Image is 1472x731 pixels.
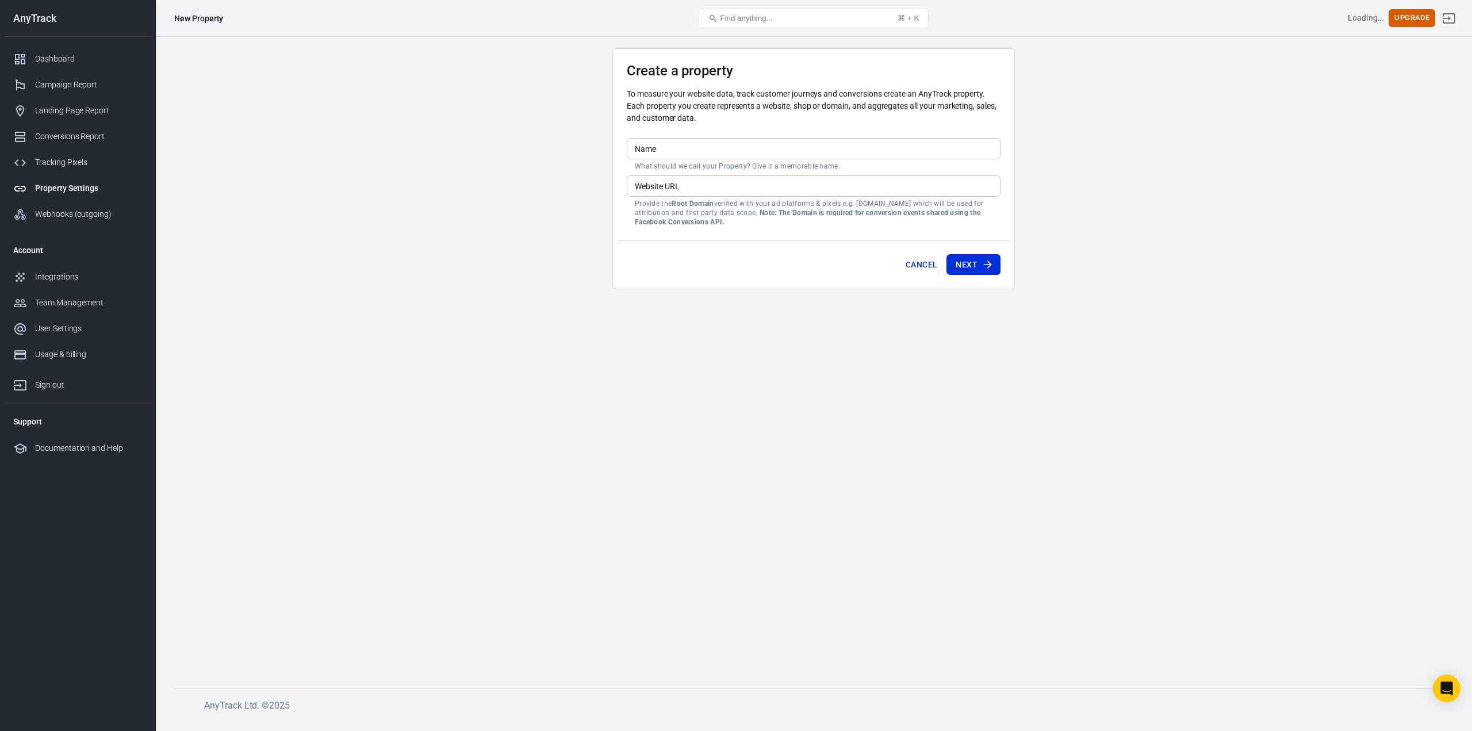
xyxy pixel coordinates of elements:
[4,150,151,175] a: Tracking Pixels
[35,53,142,65] div: Dashboard
[35,131,142,143] div: Conversions Report
[720,14,772,22] span: Find anything...
[35,105,142,117] div: Landing Page Report
[627,138,1000,159] input: Your Website Name
[35,323,142,335] div: User Settings
[35,442,142,454] div: Documentation and Help
[4,46,151,72] a: Dashboard
[699,9,929,28] button: Find anything...⌘ + K
[35,182,142,194] div: Property Settings
[4,342,151,368] a: Usage & billing
[4,72,151,98] a: Campaign Report
[35,297,142,309] div: Team Management
[4,175,151,201] a: Property Settings
[204,698,1067,713] h6: AnyTrack Ltd. © 2025
[35,271,142,283] div: Integrations
[35,379,142,391] div: Sign out
[4,13,151,24] div: AnyTrack
[35,349,142,361] div: Usage & billing
[635,209,980,226] strong: Note: The Domain is required for conversion events shared using the Facebook Conversions API.
[4,290,151,316] a: Team Management
[4,368,151,398] a: Sign out
[35,208,142,220] div: Webhooks (outgoing)
[4,124,151,150] a: Conversions Report
[1435,5,1463,32] a: Sign out
[4,264,151,290] a: Integrations
[946,254,1000,275] button: Next
[35,156,142,169] div: Tracking Pixels
[627,63,1000,79] h3: Create a property
[1348,12,1385,24] div: Account id: <>
[1389,9,1435,27] button: Upgrade
[35,79,142,91] div: Campaign Report
[635,199,992,227] p: Provide the verified with your ad platforms & pixels e.g. [DOMAIN_NAME] which will be used for at...
[635,162,992,171] p: What should we call your Property? Give it a memorable name.
[627,88,1000,124] p: To measure your website data, track customer journeys and conversions create an AnyTrack property...
[174,13,223,24] div: New Property
[4,316,151,342] a: User Settings
[627,175,1000,197] input: example.com
[4,98,151,124] a: Landing Page Report
[4,408,151,435] li: Support
[1433,675,1460,702] div: Open Intercom Messenger
[4,201,151,227] a: Webhooks (outgoing)
[901,254,942,275] button: Cancel
[672,200,714,208] strong: Root Domain
[898,14,919,22] div: ⌘ + K
[4,236,151,264] li: Account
